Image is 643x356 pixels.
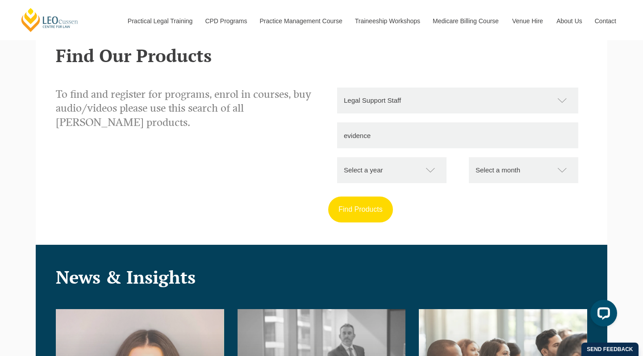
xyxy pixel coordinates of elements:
[20,7,79,33] a: [PERSON_NAME] Centre for Law
[253,2,348,40] a: Practice Management Course
[583,296,621,334] iframe: LiveChat chat widget
[588,2,623,40] a: Contact
[550,2,588,40] a: About Us
[348,2,426,40] a: Traineeship Workshops
[56,88,315,130] p: To find and register for programs, enrol in courses, buy audio/videos please use this search of a...
[426,2,505,40] a: Medicare Billing Course
[121,2,199,40] a: Practical Legal Training
[56,46,587,65] h2: Find Our Products
[198,2,253,40] a: CPD Programs
[337,122,578,148] input: Keywords
[56,267,587,287] h2: News & Insights
[328,197,393,222] button: Find Products
[505,2,550,40] a: Venue Hire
